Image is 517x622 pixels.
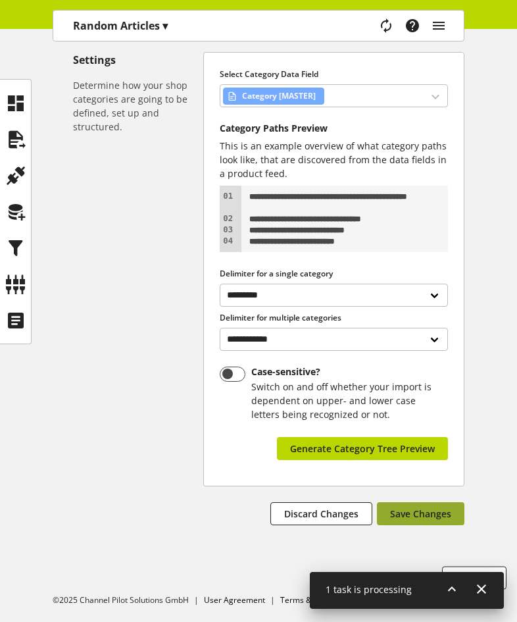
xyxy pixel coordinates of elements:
[377,502,464,525] button: Save Changes
[73,78,198,134] h6: Determine how your shop categories are going to be defined, set up and structured.
[73,52,198,68] h5: Settings
[270,502,372,525] button: Discard Changes
[242,88,316,104] span: Category [MASTER]
[442,567,506,590] button: Support
[220,224,235,236] div: 03
[53,10,464,41] nav: main navigation
[204,594,265,606] a: User Agreement
[326,583,412,596] span: 1 task is processing
[53,594,204,606] li: ©2025 Channel Pilot Solutions GmbH
[251,367,443,377] div: Case-sensitive?
[220,68,448,80] label: Select Category Data Field
[73,18,168,34] p: Random Articles
[251,380,443,421] div: Switch on and off whether your import is dependent on upper- and lower case letters being recogni...
[277,437,448,460] button: Generate Category Tree Preview
[456,571,493,585] span: Support
[220,268,333,279] span: Delimiter for a single category
[220,213,235,224] div: 02
[290,442,435,455] span: Generate Category Tree Preview
[162,18,168,33] span: ▾
[220,123,448,134] p: Category Paths Preview
[390,507,451,521] span: Save Changes
[220,312,341,323] span: Delimiter for multiple categories
[284,507,358,521] span: Discard Changes
[280,594,353,606] a: Terms & Conditions
[220,236,235,247] div: 04
[220,139,448,180] p: This is an example overview of what category paths look like, that are discovered from the data f...
[220,191,235,213] div: 01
